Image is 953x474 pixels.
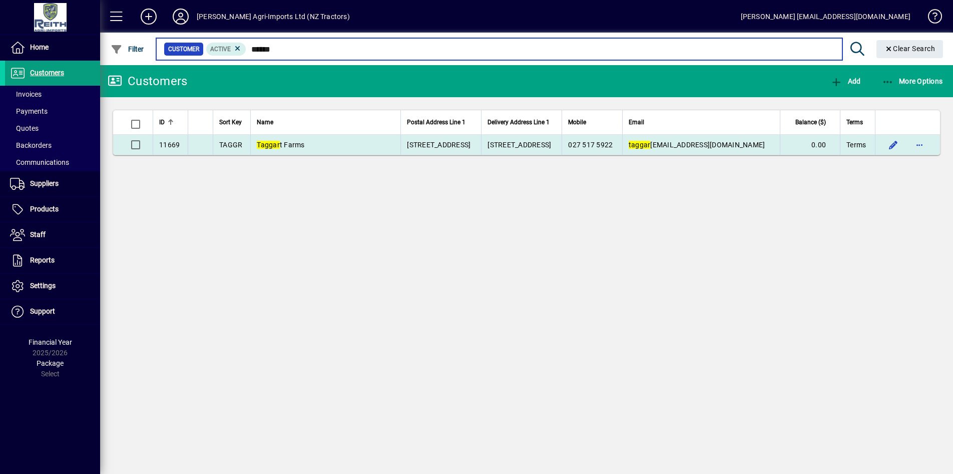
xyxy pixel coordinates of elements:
span: 027 517 5922 [568,141,613,149]
a: Support [5,299,100,324]
span: Backorders [10,141,52,149]
mat-chip: Activation Status: Active [206,43,246,56]
span: Balance ($) [795,117,826,128]
button: Filter [108,40,147,58]
span: Payments [10,107,48,115]
span: More Options [882,77,943,85]
span: Delivery Address Line 1 [488,117,550,128]
div: Customers [108,73,187,89]
span: Terms [846,140,866,150]
a: Products [5,197,100,222]
em: taggar [629,141,651,149]
div: Name [257,117,394,128]
button: More Options [879,72,945,90]
div: Balance ($) [786,117,835,128]
span: Terms [846,117,863,128]
span: Customer [168,44,199,54]
span: Email [629,117,644,128]
span: Package [37,359,64,367]
button: Clear [876,40,943,58]
button: More options [911,137,927,153]
span: Communications [10,158,69,166]
span: Add [830,77,860,85]
a: Settings [5,274,100,299]
span: Name [257,117,273,128]
td: 0.00 [780,135,840,155]
span: Postal Address Line 1 [407,117,465,128]
span: ID [159,117,165,128]
span: TAGGR [219,141,242,149]
div: [PERSON_NAME] Agri-Imports Ltd (NZ Tractors) [197,9,350,25]
span: 11669 [159,141,180,149]
a: Staff [5,222,100,248]
button: Edit [885,137,901,153]
span: [EMAIL_ADDRESS][DOMAIN_NAME] [629,141,765,149]
a: Invoices [5,86,100,103]
span: Active [210,46,231,53]
button: Add [828,72,863,90]
em: Taggar [257,141,280,149]
span: Financial Year [29,338,72,346]
span: Home [30,43,49,51]
a: Backorders [5,137,100,154]
span: Staff [30,230,46,239]
a: Quotes [5,120,100,137]
div: Email [629,117,774,128]
span: Quotes [10,124,39,132]
div: ID [159,117,182,128]
a: Communications [5,154,100,171]
a: Home [5,35,100,60]
span: [STREET_ADDRESS] [488,141,551,149]
a: Reports [5,248,100,273]
span: Reports [30,256,55,264]
button: Add [133,8,165,26]
span: Clear Search [884,45,935,53]
a: Knowledge Base [920,2,940,35]
a: Suppliers [5,171,100,196]
span: Products [30,205,59,213]
a: Payments [5,103,100,120]
span: Settings [30,282,56,290]
span: Support [30,307,55,315]
span: Suppliers [30,179,59,187]
span: Invoices [10,90,42,98]
span: Filter [111,45,144,53]
div: [PERSON_NAME] [EMAIL_ADDRESS][DOMAIN_NAME] [741,9,910,25]
div: Mobile [568,117,616,128]
span: [STREET_ADDRESS] [407,141,470,149]
span: Customers [30,69,64,77]
span: Mobile [568,117,586,128]
span: t Farms [257,141,304,149]
button: Profile [165,8,197,26]
span: Sort Key [219,117,242,128]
